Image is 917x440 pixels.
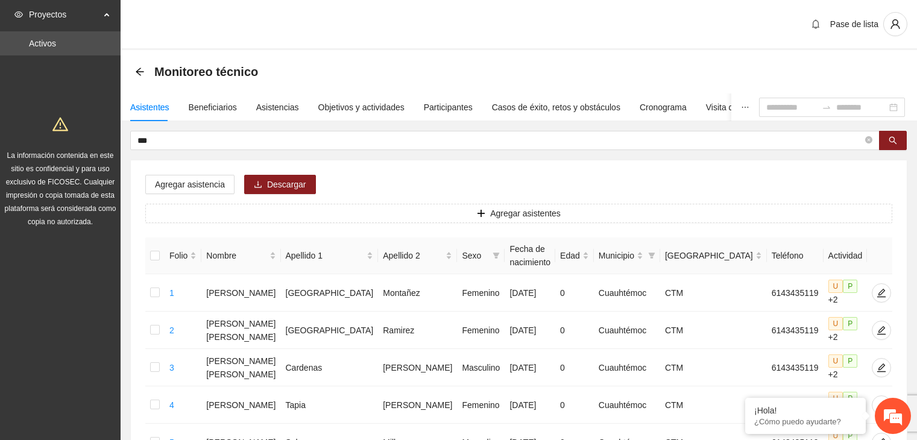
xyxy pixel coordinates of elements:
p: ¿Cómo puedo ayudarte? [754,417,857,426]
td: Cuauhtémoc [594,274,660,312]
span: Agregar asistencia [155,178,225,191]
button: edit [872,395,891,415]
a: 1 [169,288,174,298]
div: Back [135,67,145,77]
a: 4 [169,400,174,410]
div: Objetivos y actividades [318,101,405,114]
span: edit [872,325,890,335]
td: Femenino [457,312,505,349]
th: Teléfono [767,237,824,274]
span: filter [490,247,502,265]
span: edit [872,400,890,410]
td: Cuauhtémoc [594,386,660,424]
td: 6143435119 [767,349,824,386]
td: +2 [824,386,868,424]
span: edit [872,363,890,372]
span: Apellido 2 [383,249,443,262]
th: Nombre [201,237,280,274]
button: downloadDescargar [244,175,316,194]
td: Tapia [281,386,379,424]
td: 6143435119 [767,312,824,349]
span: P [843,317,857,330]
td: Montañez [378,274,457,312]
span: Monitoreo técnico [154,62,258,81]
td: Cuauhtémoc [594,312,660,349]
span: Sexo [462,249,488,262]
span: filter [493,252,500,259]
span: user [884,19,907,30]
td: [PERSON_NAME] [201,386,280,424]
td: [PERSON_NAME] [PERSON_NAME] [201,349,280,386]
td: Femenino [457,274,505,312]
span: La información contenida en este sitio es confidencial y para uso exclusivo de FICOSEC. Cualquier... [5,151,116,226]
td: [DATE] [505,386,555,424]
td: Cuauhtémoc [594,349,660,386]
span: [GEOGRAPHIC_DATA] [665,249,753,262]
span: Folio [169,249,187,262]
button: search [879,131,907,150]
span: ellipsis [741,103,749,112]
div: Asistencias [256,101,299,114]
span: close-circle [865,136,872,143]
th: Colonia [660,237,767,274]
span: close-circle [865,135,872,146]
th: Fecha de nacimiento [505,237,555,274]
td: 6143435119 [767,274,824,312]
td: +2 [824,312,868,349]
button: user [883,12,907,36]
td: [GEOGRAPHIC_DATA] [281,312,379,349]
td: +2 [824,274,868,312]
div: ¡Hola! [754,406,857,415]
span: U [828,317,843,330]
td: 0 [555,349,594,386]
td: Masculino [457,349,505,386]
td: CTM [660,274,767,312]
td: [PERSON_NAME] [201,274,280,312]
span: U [828,392,843,405]
span: Descargar [267,178,306,191]
span: U [828,280,843,293]
td: [DATE] [505,312,555,349]
button: Agregar asistencia [145,175,235,194]
td: [PERSON_NAME] [378,386,457,424]
td: [PERSON_NAME] [PERSON_NAME] [201,312,280,349]
td: 0 [555,386,594,424]
td: [PERSON_NAME] [378,349,457,386]
span: eye [14,10,23,19]
th: Apellido 1 [281,237,379,274]
span: swap-right [822,102,831,112]
th: Edad [555,237,594,274]
div: Beneficiarios [189,101,237,114]
div: Casos de éxito, retos y obstáculos [492,101,620,114]
th: Apellido 2 [378,237,457,274]
span: Apellido 1 [286,249,365,262]
td: [DATE] [505,349,555,386]
button: edit [872,358,891,377]
span: Agregar asistentes [490,207,561,220]
td: 0 [555,312,594,349]
td: +2 [824,349,868,386]
span: Nombre [206,249,266,262]
th: Actividad [824,237,868,274]
td: 6143435119 [767,386,824,424]
div: Asistentes [130,101,169,114]
td: CTM [660,312,767,349]
span: P [843,354,857,368]
span: Municipio [599,249,634,262]
a: 2 [169,325,174,335]
span: download [254,180,262,190]
span: Proyectos [29,2,100,27]
td: 0 [555,274,594,312]
span: edit [872,288,890,298]
button: plusAgregar asistentes [145,204,892,223]
span: P [843,392,857,405]
div: Participantes [424,101,473,114]
span: U [828,354,843,368]
td: Femenino [457,386,505,424]
span: to [822,102,831,112]
span: warning [52,116,68,132]
span: P [843,280,857,293]
div: Cronograma [640,101,687,114]
td: [DATE] [505,274,555,312]
button: bell [806,14,825,34]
